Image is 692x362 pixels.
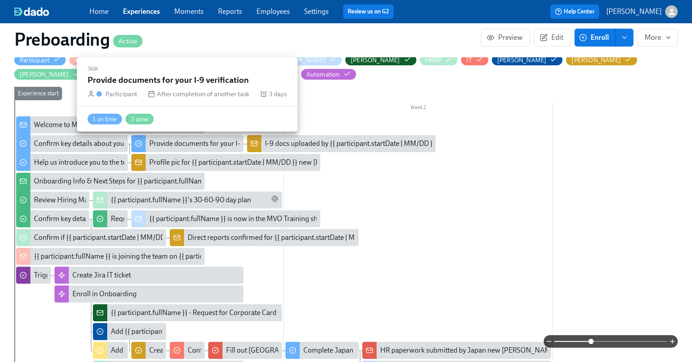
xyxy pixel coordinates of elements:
[218,7,242,16] a: Reports
[616,29,633,47] button: enroll
[157,89,249,99] span: After completion of another task
[188,233,529,243] div: Direct reports confirmed for {{ participant.startDate | MM/DD }} new [PERSON_NAME] {{ participant...
[488,33,523,42] span: Preview
[34,176,214,186] div: Onboarding Info & Next Steps for {{ participant.fullName }}
[34,233,279,243] div: Confirm if {{ participant.startDate | MM/DD }} new joiners will have direct reports
[16,192,89,209] div: Review Hiring Manager Guide & provide link to onboarding plan
[93,342,128,359] div: Add new hire to [GEOGRAPHIC_DATA] Calendar
[14,55,66,65] button: Participant
[149,158,447,167] div: Profile pic for {{ participant.startDate | MM/DD }} new [PERSON_NAME] {{ participant.fullName }}
[55,267,243,284] div: Create Jira IT ticket
[111,308,277,318] div: {{ participant.fullName }} - Request for Corporate Card
[351,56,400,64] div: Hide Derek Baker
[269,89,287,99] span: 3 days
[34,270,133,280] div: Trigger when all IT info provided
[34,139,138,149] div: Confirm key details about yourself
[131,342,166,359] div: Create ADP profile for {{ participant.fullName }} (starting {{ participant.startDate | MM/DD }}
[14,7,49,16] img: dado
[16,229,166,246] div: Confirm if {{ participant.startDate | MM/DD }} new joiners will have direct reports
[541,33,563,42] span: Edit
[304,7,329,16] a: Settings
[637,29,678,47] button: More
[420,55,458,65] button: HRBP
[303,345,399,355] div: Complete Japan HR paperwork
[126,116,154,123] span: 3 done
[645,33,670,42] span: More
[208,342,281,359] div: Fill out [GEOGRAPHIC_DATA] HR paperwork for {{ participant.fullName }}
[93,192,281,209] div: {{ participant.fullName }}'s 30-60-90 day plan
[348,7,389,16] a: Review us on G2
[149,214,327,224] div: {{ participant.fullName }} is now in the MVO Training sheet
[14,7,89,16] a: dado
[131,210,320,227] div: {{ participant.fullName }} is now in the MVO Training sheet
[123,7,160,16] a: Experiences
[306,70,340,79] div: Hide Automation
[481,29,530,47] button: Preview
[88,74,287,86] h5: Provide documents for your I-9 verification
[149,139,280,149] div: Provide documents for your I-9 verification
[581,33,609,42] span: Enroll
[571,56,621,64] div: Hide Kaelyn
[14,69,85,80] button: [PERSON_NAME]
[14,87,62,100] div: Experience start
[111,195,251,205] div: {{ participant.fullName }}'s 30-60-90 day plan
[301,69,356,80] button: Automation
[466,56,472,64] div: Hide IT
[534,29,571,47] button: Edit
[343,4,394,19] button: Review us on G2
[271,195,278,205] span: Slack
[550,4,599,19] button: Help Center
[247,135,436,152] div: I-9 docs uploaded by {{ participant.startDate | MM/DD }} new [PERSON_NAME] {{ participant.fullNam...
[606,7,662,17] p: [PERSON_NAME]
[34,251,317,261] div: {{ participant.fullName }} is joining the team on {{ participant.startDate | MMM DD YYYY }} 🎉
[105,89,137,99] div: Participant
[34,158,136,167] div: Help us introduce you to the team
[606,5,678,18] button: [PERSON_NAME]
[149,345,429,355] div: Create ADP profile for {{ participant.fullName }} (starting {{ participant.startDate | MM/DD }}
[362,342,551,359] div: HR paperwork submitted by Japan new [PERSON_NAME] {{ participant.fullName }} (starting {{ partici...
[16,154,128,171] div: Help us introduce you to the team
[256,7,290,16] a: Employees
[170,229,358,246] div: Direct reports confirmed for {{ participant.startDate | MM/DD }} new [PERSON_NAME] {{ participant...
[497,56,547,64] div: Hide Josh
[113,38,143,45] span: Active
[16,267,51,284] div: Trigger when all IT info provided
[566,55,637,65] button: [PERSON_NAME]
[271,55,342,65] button: [PERSON_NAME]
[16,210,89,227] div: Confirm key details about {{ participant.firstName }}
[16,248,205,265] div: {{ participant.fullName }} is joining the team on {{ participant.startDate | MMM DD YYYY }} 🎉
[345,55,416,65] button: [PERSON_NAME]
[226,345,453,355] div: Fill out [GEOGRAPHIC_DATA] HR paperwork for {{ participant.fullName }}
[16,135,128,152] div: Confirm key details about yourself
[131,135,243,152] div: Provide documents for your I-9 verification
[34,120,205,130] div: Welcome to May Mobility, {{ participant.firstName }}! 🎉
[20,56,50,64] div: Hide Participant
[285,342,359,359] div: Complete Japan HR paperwork
[89,7,109,16] a: Home
[575,29,616,47] button: Enroll
[425,56,442,64] div: Hide HRBP
[16,116,205,133] div: Welcome to May Mobility, {{ participant.firstName }}! 🎉
[69,55,143,65] button: #onboarding-team
[93,304,281,321] div: {{ participant.fullName }} - Request for Corporate Card
[88,116,122,123] span: 1 on time
[88,64,287,74] div: Task
[14,29,143,50] h1: Preboarding
[188,345,428,355] div: Confirm work email address for {{ participant.startDate | MM/DD }} new joiners
[20,70,69,79] div: Hide Lacey Heiss
[170,342,205,359] div: Confirm work email address for {{ participant.startDate | MM/DD }} new joiners
[461,55,488,65] button: IT
[111,327,231,336] div: Add {{ participant.fullName }} to Fleetio
[16,173,205,190] div: Onboarding Info & Next Steps for {{ participant.fullName }}
[111,214,268,224] div: Request MVO Training for {{ participant.fullName }}
[284,103,553,115] div: Week 2
[72,270,131,280] div: Create Jira IT ticket
[72,289,137,299] div: Enroll in Onboarding
[111,345,259,355] div: Add new hire to [GEOGRAPHIC_DATA] Calendar
[55,285,243,302] div: Enroll in Onboarding
[34,214,192,224] div: Confirm key details about {{ participant.firstName }}
[174,7,204,16] a: Moments
[93,210,128,227] div: Request MVO Training for {{ participant.fullName }}
[34,195,229,205] div: Review Hiring Manager Guide & provide link to onboarding plan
